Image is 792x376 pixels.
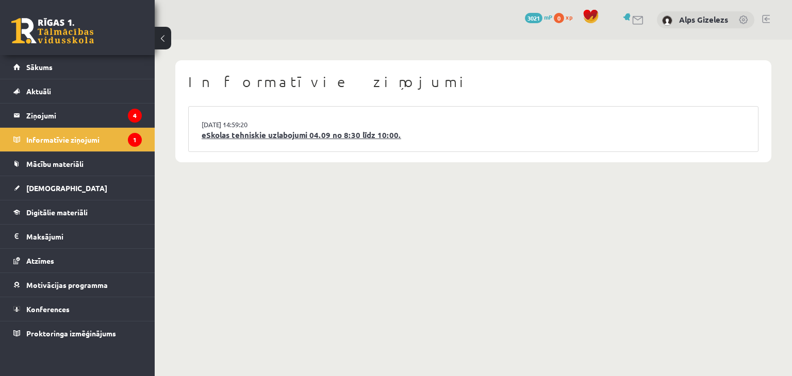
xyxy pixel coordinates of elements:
[202,129,745,141] a: eSkolas tehniskie uzlabojumi 04.09 no 8:30 līdz 10:00.
[679,14,728,25] a: Alps Gizelezs
[26,62,53,72] span: Sākums
[13,225,142,248] a: Maksājumi
[662,15,672,26] img: Alps Gizelezs
[202,119,279,130] a: [DATE] 14:59:20
[11,18,94,44] a: Rīgas 1. Tālmācības vidusskola
[128,133,142,147] i: 1
[26,87,51,96] span: Aktuāli
[13,321,142,345] a: Proktoringa izmēģinājums
[554,13,577,21] a: 0 xp
[525,13,552,21] a: 3021 mP
[128,109,142,123] i: 4
[13,200,142,224] a: Digitālie materiāli
[554,13,564,23] span: 0
[13,79,142,103] a: Aktuāli
[26,208,88,217] span: Digitālie materiāli
[13,176,142,200] a: [DEMOGRAPHIC_DATA]
[26,128,142,151] legend: Informatīvie ziņojumi
[188,73,758,91] h1: Informatīvie ziņojumi
[13,104,142,127] a: Ziņojumi4
[13,273,142,297] a: Motivācijas programma
[26,183,107,193] span: [DEMOGRAPHIC_DATA]
[13,297,142,321] a: Konferences
[13,249,142,272] a: Atzīmes
[26,329,116,338] span: Proktoringa izmēģinājums
[26,159,84,168] span: Mācību materiāli
[26,225,142,248] legend: Maksājumi
[13,128,142,151] a: Informatīvie ziņojumi1
[26,256,54,265] span: Atzīmes
[26,304,70,314] span: Konferences
[566,13,572,21] span: xp
[26,104,142,127] legend: Ziņojumi
[13,55,142,79] a: Sākums
[26,280,108,289] span: Motivācijas programma
[525,13,542,23] span: 3021
[13,152,142,176] a: Mācību materiāli
[544,13,552,21] span: mP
